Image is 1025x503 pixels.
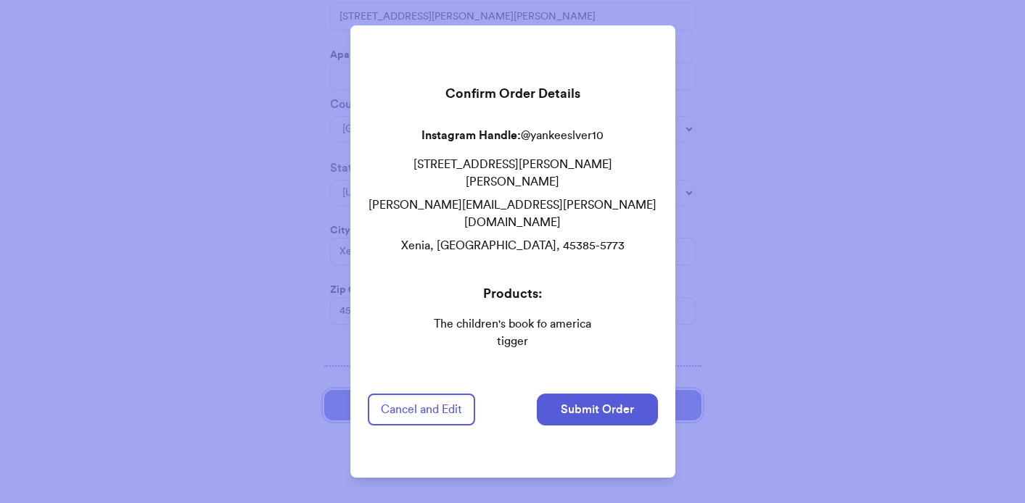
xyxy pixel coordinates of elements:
p: [STREET_ADDRESS][PERSON_NAME][PERSON_NAME] [368,156,658,191]
span: tigger [368,333,658,350]
span: Instagram Handle: [421,130,521,141]
span: The children's book fo america [368,315,658,333]
button: Submit Order [537,394,658,425]
div: Products: [368,283,658,304]
p: Xenia, [GEOGRAPHIC_DATA], 45385-5773 [368,237,658,254]
div: Confirm Order Details [368,72,658,115]
span: @ yankeeslver10 [521,130,604,141]
p: [PERSON_NAME][EMAIL_ADDRESS][PERSON_NAME][DOMAIN_NAME] [368,196,658,231]
button: Cancel and Edit [368,394,475,425]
